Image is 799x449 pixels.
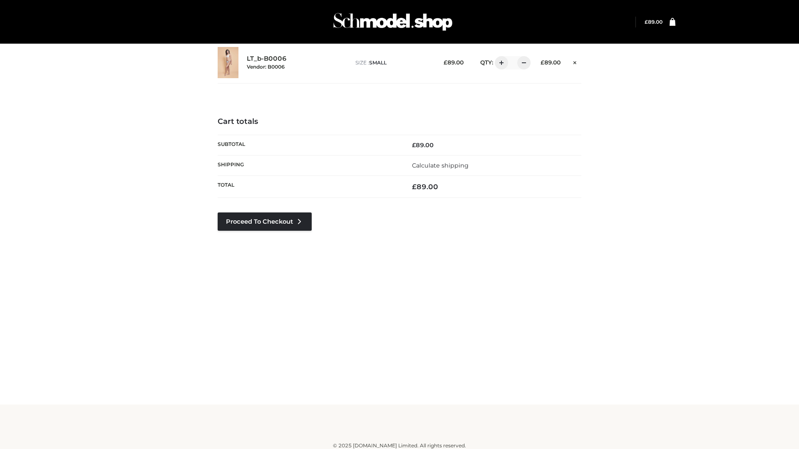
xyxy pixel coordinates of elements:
th: Subtotal [218,135,399,155]
span: £ [444,59,447,66]
bdi: 89.00 [412,141,434,149]
span: SMALL [369,59,387,66]
bdi: 89.00 [541,59,561,66]
a: Remove this item [569,56,581,67]
bdi: 89.00 [412,183,438,191]
a: Proceed to Checkout [218,212,312,231]
span: £ [645,19,648,25]
span: £ [541,59,544,66]
th: Shipping [218,155,399,175]
img: Schmodel Admin 964 [330,5,455,38]
th: Total [218,176,399,198]
a: LT_b-B0006 [247,55,287,63]
bdi: 89.00 [645,19,663,25]
div: QTY: [472,56,528,69]
a: Calculate shipping [412,162,469,169]
a: £89.00 [645,19,663,25]
span: £ [412,141,416,149]
span: £ [412,183,417,191]
p: size : [355,59,431,67]
img: LT_b-B0006 - SMALL [218,47,238,78]
small: Vendor: B0006 [247,64,285,70]
bdi: 89.00 [444,59,464,66]
h4: Cart totals [218,117,581,126]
